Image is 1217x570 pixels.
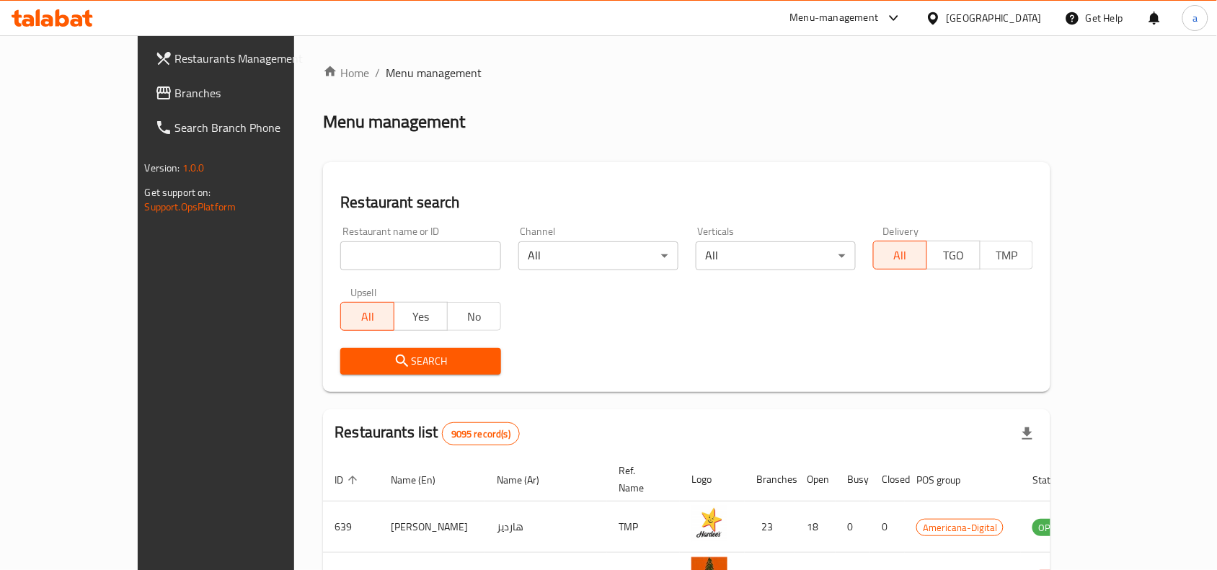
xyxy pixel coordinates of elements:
span: TGO [933,245,975,266]
span: Yes [400,306,442,327]
div: OPEN [1032,519,1068,536]
span: OPEN [1032,520,1068,536]
span: Ref. Name [619,462,663,496]
span: ID [335,471,362,489]
h2: Restaurants list [335,422,520,445]
th: Branches [745,458,795,502]
span: Version: [145,159,180,177]
img: Hardee's [691,506,727,542]
th: Logo [680,458,745,502]
a: Search Branch Phone [143,110,341,145]
span: All [880,245,921,266]
input: Search for restaurant name or ID.. [340,241,500,270]
div: Total records count [442,422,520,445]
td: 23 [745,502,795,553]
nav: breadcrumb [323,64,1050,81]
td: 639 [323,502,379,553]
span: All [347,306,389,327]
td: 18 [795,502,836,553]
th: Open [795,458,836,502]
a: Branches [143,76,341,110]
div: [GEOGRAPHIC_DATA] [947,10,1042,26]
span: Menu management [386,64,482,81]
button: No [447,302,501,331]
a: Restaurants Management [143,41,341,76]
div: Menu-management [790,9,879,27]
span: Name (Ar) [497,471,558,489]
span: Search [352,352,489,370]
span: Get support on: [145,183,211,202]
td: [PERSON_NAME] [379,502,485,553]
div: Export file [1010,417,1045,451]
button: All [340,302,394,331]
h2: Restaurant search [340,192,1033,213]
a: Support.OpsPlatform [145,197,236,216]
span: No [453,306,495,327]
span: 9095 record(s) [443,427,519,441]
div: All [696,241,856,270]
span: Americana-Digital [917,520,1003,536]
label: Delivery [883,226,919,236]
button: TMP [980,241,1034,270]
button: Search [340,348,500,375]
span: TMP [986,245,1028,266]
span: Restaurants Management [175,50,329,67]
span: Search Branch Phone [175,119,329,136]
button: All [873,241,927,270]
span: 1.0.0 [182,159,205,177]
th: Busy [836,458,870,502]
h2: Menu management [323,110,465,133]
th: Closed [870,458,905,502]
label: Upsell [350,288,377,298]
li: / [375,64,380,81]
span: Branches [175,84,329,102]
td: TMP [607,502,680,553]
span: POS group [916,471,979,489]
td: 0 [836,502,870,553]
td: هارديز [485,502,607,553]
td: 0 [870,502,905,553]
span: Status [1032,471,1079,489]
div: All [518,241,678,270]
span: a [1192,10,1198,26]
span: Name (En) [391,471,454,489]
button: TGO [926,241,981,270]
a: Home [323,64,369,81]
button: Yes [394,302,448,331]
